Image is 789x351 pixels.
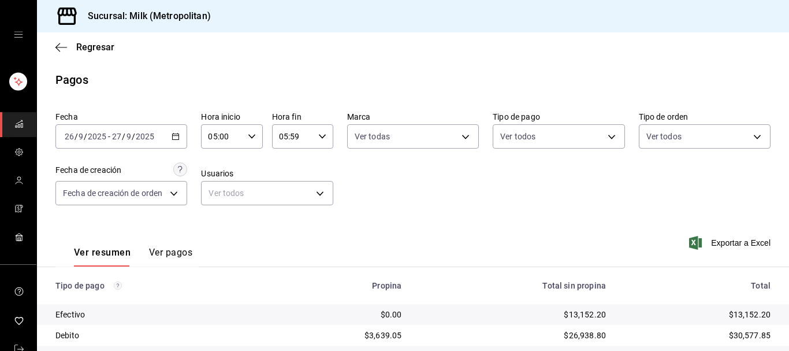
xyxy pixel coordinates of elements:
div: $13,152.20 [420,309,606,320]
div: Total sin propina [420,281,606,290]
h3: Sucursal: Milk (Metropolitan) [79,9,211,23]
input: -- [64,132,75,141]
svg: Los pagos realizados con Pay y otras terminales son montos brutos. [114,282,122,290]
div: Pagos [55,71,88,88]
input: -- [111,132,122,141]
div: $0.00 [281,309,402,320]
input: ---- [135,132,155,141]
span: Ver todas [355,131,390,142]
span: Fecha de creación de orden [63,187,162,199]
span: / [122,132,125,141]
label: Hora inicio [201,113,262,121]
span: Ver todos [646,131,682,142]
div: Fecha de creación [55,164,121,176]
div: $13,152.20 [624,309,771,320]
span: Ver todos [500,131,535,142]
input: -- [126,132,132,141]
input: ---- [87,132,107,141]
button: Exportar a Excel [691,236,771,250]
div: Efectivo [55,309,263,320]
div: Tipo de pago [55,281,263,290]
label: Tipo de pago [493,113,624,121]
div: Total [624,281,771,290]
span: / [75,132,78,141]
span: - [108,132,110,141]
label: Marca [347,113,479,121]
span: Regresar [76,42,114,53]
button: Regresar [55,42,114,53]
div: $26,938.80 [420,330,606,341]
label: Tipo de orden [639,113,771,121]
button: open drawer [14,30,23,39]
input: -- [78,132,84,141]
div: navigation tabs [74,247,192,267]
div: $3,639.05 [281,330,402,341]
div: Propina [281,281,402,290]
span: / [132,132,135,141]
label: Fecha [55,113,187,121]
span: / [84,132,87,141]
label: Hora fin [272,113,333,121]
button: Ver resumen [74,247,131,267]
div: $30,577.85 [624,330,771,341]
div: Ver todos [201,181,333,205]
label: Usuarios [201,169,333,178]
button: Ver pagos [149,247,192,267]
div: Debito [55,330,263,341]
